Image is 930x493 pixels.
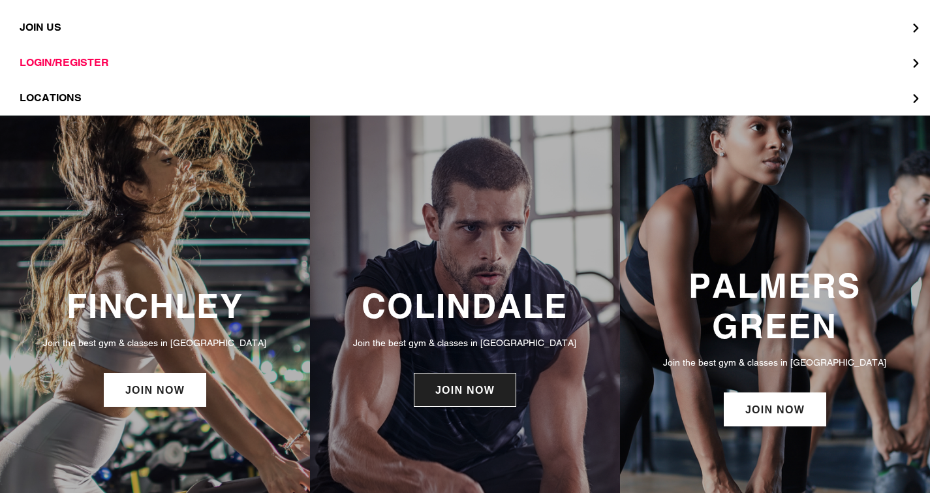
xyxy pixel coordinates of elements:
p: Join the best gym & classes in [GEOGRAPHIC_DATA] [323,336,607,350]
p: Join the best gym & classes in [GEOGRAPHIC_DATA] [633,355,917,370]
h3: PALMERS GREEN [633,266,917,346]
span: LOCATIONS [20,91,82,104]
a: JOIN NOW: Colindale Membership [414,373,516,407]
a: JOIN NOW: Finchley Membership [104,373,206,407]
h3: COLINDALE [323,286,607,326]
p: Join the best gym & classes in [GEOGRAPHIC_DATA] [13,336,297,350]
a: JOIN NOW: Palmers Green Membership [724,392,826,426]
span: JOIN US [20,21,61,34]
span: LOGIN/REGISTER [20,56,109,69]
h3: FINCHLEY [13,286,297,326]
